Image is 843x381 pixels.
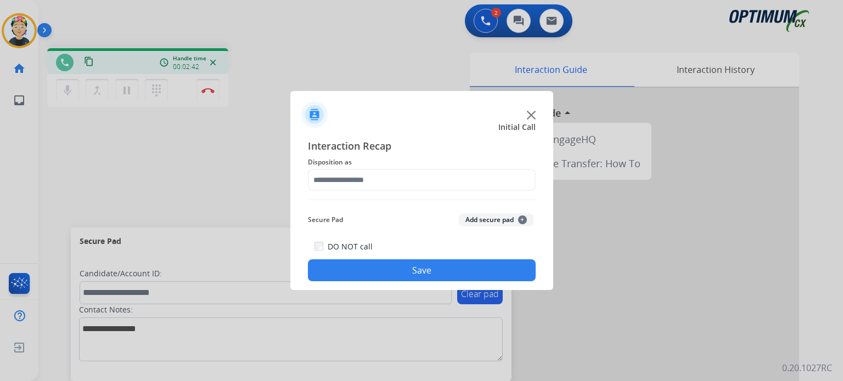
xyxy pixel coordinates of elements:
span: Secure Pad [308,213,343,226]
label: DO NOT call [328,241,373,252]
span: Interaction Recap [308,138,536,156]
span: Disposition as [308,156,536,169]
p: 0.20.1027RC [782,361,832,374]
span: + [518,215,527,224]
span: Initial Call [498,122,536,133]
button: Add secure pad+ [459,213,533,226]
button: Save [308,259,536,281]
img: contactIcon [301,101,328,128]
